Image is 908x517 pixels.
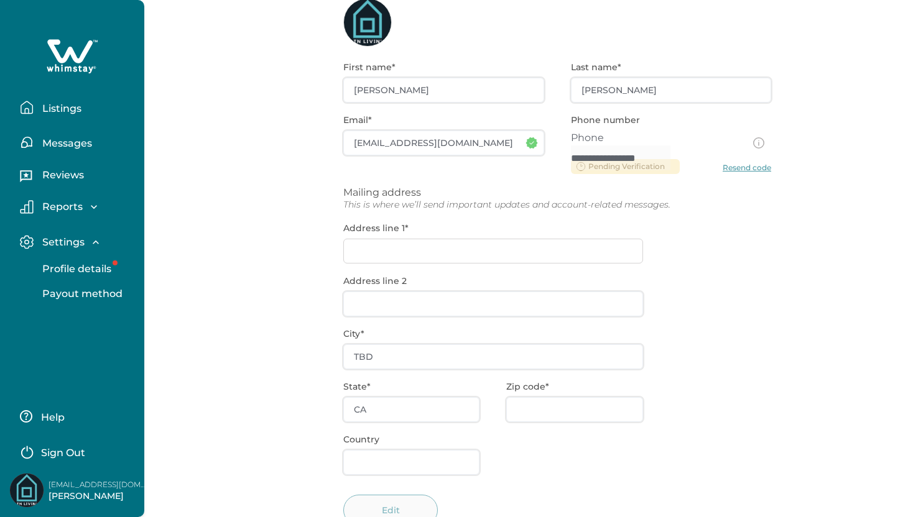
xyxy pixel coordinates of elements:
[20,404,130,429] button: Help
[39,236,85,249] p: Settings
[20,257,134,306] div: Settings
[39,103,81,115] p: Listings
[571,130,670,145] div: Phone
[571,115,764,126] p: Phone number
[20,130,134,155] button: Messages
[20,200,134,214] button: Reports
[39,201,83,213] p: Reports
[41,447,85,459] p: Sign Out
[10,474,44,507] img: Whimstay Host
[37,411,65,424] p: Help
[20,439,130,464] button: Sign Out
[20,235,134,249] button: Settings
[39,288,123,300] p: Payout method
[39,263,111,275] p: Profile details
[20,165,134,190] button: Reviews
[49,490,148,503] p: [PERSON_NAME]
[39,169,84,181] p: Reviews
[20,95,134,120] button: Listings
[29,281,143,306] button: Payout method
[49,478,148,491] p: [EMAIL_ADDRESS][DOMAIN_NAME]
[39,137,92,150] p: Messages
[29,257,143,281] button: Profile details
